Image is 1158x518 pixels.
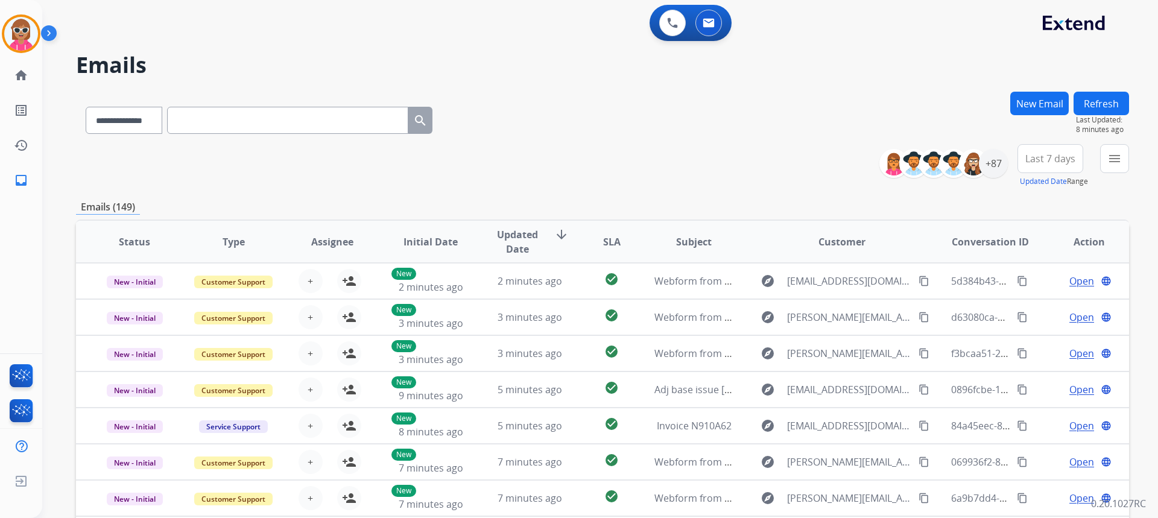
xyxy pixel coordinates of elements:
mat-icon: person_add [342,346,356,361]
mat-icon: content_copy [1017,456,1028,467]
span: New - Initial [107,312,163,324]
p: New [391,304,416,316]
span: [PERSON_NAME][EMAIL_ADDRESS][PERSON_NAME][DOMAIN_NAME] [787,491,911,505]
span: Open [1069,346,1094,361]
span: 8 minutes ago [399,425,463,438]
span: Service Support [199,420,268,433]
span: 5d384b43-bb33-4278-b0ad-4966da551ed8 [951,274,1142,288]
div: +87 [979,149,1008,178]
mat-icon: content_copy [1017,276,1028,286]
span: Customer Support [194,348,273,361]
button: Refresh [1074,92,1129,115]
mat-icon: arrow_downward [554,227,569,242]
span: + [308,455,313,469]
p: New [391,449,416,461]
mat-icon: language [1101,384,1112,395]
mat-icon: list_alt [14,103,28,118]
mat-icon: language [1101,276,1112,286]
mat-icon: person_add [342,419,356,433]
button: Last 7 days [1017,144,1083,173]
mat-icon: content_copy [919,312,929,323]
mat-icon: content_copy [919,384,929,395]
mat-icon: language [1101,493,1112,504]
mat-icon: menu [1107,151,1122,166]
button: + [299,341,323,365]
span: Open [1069,455,1094,469]
span: 5 minutes ago [498,419,562,432]
span: + [308,310,313,324]
span: Customer Support [194,276,273,288]
h2: Emails [76,53,1129,77]
span: SLA [603,235,621,249]
span: Initial Date [403,235,458,249]
mat-icon: check_circle [604,417,619,431]
mat-icon: content_copy [1017,420,1028,431]
mat-icon: content_copy [919,420,929,431]
mat-icon: person_add [342,455,356,469]
span: Webform from [EMAIL_ADDRESS][DOMAIN_NAME] on [DATE] [654,274,928,288]
mat-icon: history [14,138,28,153]
mat-icon: explore [761,419,775,433]
span: d63080ca-8bd2-4286-986e-42a409e7264d [951,311,1139,324]
span: + [308,491,313,505]
img: avatar [4,17,38,51]
mat-icon: content_copy [919,276,929,286]
span: Open [1069,419,1094,433]
span: Open [1069,310,1094,324]
span: f3bcaa51-2666-464f-af81-1a9f43ff6a6f [951,347,1121,360]
mat-icon: check_circle [604,381,619,395]
mat-icon: check_circle [604,272,619,286]
p: New [391,412,416,425]
span: + [308,346,313,361]
span: 84a45eec-87f4-4ef9-acee-7a9deb3e3863 [951,419,1132,432]
p: New [391,340,416,352]
mat-icon: person_add [342,491,356,505]
span: Customer Support [194,312,273,324]
mat-icon: check_circle [604,344,619,359]
mat-icon: content_copy [1017,312,1028,323]
mat-icon: person_add [342,274,356,288]
span: New - Initial [107,456,163,469]
mat-icon: language [1101,348,1112,359]
span: Open [1069,491,1094,505]
p: New [391,485,416,497]
mat-icon: person_add [342,310,356,324]
span: Invoice N910A62 [657,419,732,432]
button: + [299,269,323,293]
span: 6a9b7dd4-c9ad-477d-be19-999cdf8bf262 [951,491,1136,505]
span: 7 minutes ago [498,455,562,469]
span: Last Updated: [1076,115,1129,125]
span: [EMAIL_ADDRESS][DOMAIN_NAME] [787,382,911,397]
span: Subject [676,235,712,249]
mat-icon: language [1101,312,1112,323]
span: 3 minutes ago [399,317,463,330]
mat-icon: inbox [14,173,28,188]
span: [PERSON_NAME][EMAIL_ADDRESS][PERSON_NAME][DOMAIN_NAME] [787,310,911,324]
span: Customer [818,235,865,249]
span: 2 minutes ago [399,280,463,294]
span: Open [1069,274,1094,288]
mat-icon: check_circle [604,489,619,504]
span: 9 minutes ago [399,389,463,402]
span: [EMAIL_ADDRESS][DOMAIN_NAME] [787,419,911,433]
mat-icon: explore [761,346,775,361]
span: Webform from [PERSON_NAME][EMAIL_ADDRESS][PERSON_NAME][DOMAIN_NAME] on [DATE] [654,311,1077,324]
p: New [391,376,416,388]
mat-icon: search [413,113,428,128]
span: 2 minutes ago [498,274,562,288]
p: 0.20.1027RC [1091,496,1146,511]
span: Customer Support [194,384,273,397]
mat-icon: language [1101,420,1112,431]
span: Webform from [PERSON_NAME][EMAIL_ADDRESS][PERSON_NAME][DOMAIN_NAME] on [DATE] [654,491,1077,505]
span: New - Initial [107,384,163,397]
span: 3 minutes ago [498,347,562,360]
span: 7 minutes ago [498,491,562,505]
span: Open [1069,382,1094,397]
span: 7 minutes ago [399,497,463,511]
span: Updated Date [490,227,545,256]
th: Action [1030,221,1129,263]
span: Range [1020,176,1088,186]
span: [PERSON_NAME][EMAIL_ADDRESS][PERSON_NAME][DOMAIN_NAME] [787,346,911,361]
span: 5 minutes ago [498,383,562,396]
span: Webform from [PERSON_NAME][EMAIL_ADDRESS][PERSON_NAME][DOMAIN_NAME] on [DATE] [654,347,1077,360]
